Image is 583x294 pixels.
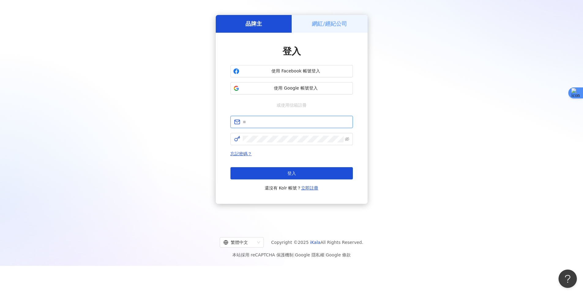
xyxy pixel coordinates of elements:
[242,68,350,74] span: 使用 Facebook 帳號登入
[272,102,311,108] span: 或使用信箱註冊
[242,85,350,91] span: 使用 Google 帳號登入
[345,137,349,141] span: eye-invisible
[230,65,353,77] button: 使用 Facebook 帳號登入
[559,270,577,288] iframe: Help Scout Beacon - Open
[287,171,296,176] span: 登入
[282,46,301,57] span: 登入
[265,184,319,192] span: 還沒有 Kolr 帳號？
[223,237,255,247] div: 繁體中文
[293,252,295,257] span: |
[312,20,347,28] h5: 網紅/經紀公司
[230,82,353,94] button: 使用 Google 帳號登入
[232,251,351,259] span: 本站採用 reCAPTCHA 保護機制
[301,186,318,190] a: 立即註冊
[271,239,363,246] span: Copyright © 2025 All Rights Reserved.
[326,252,351,257] a: Google 條款
[310,240,320,245] a: iKala
[324,252,326,257] span: |
[230,151,252,156] a: 忘記密碼？
[245,20,262,28] h5: 品牌主
[295,252,324,257] a: Google 隱私權
[230,167,353,179] button: 登入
